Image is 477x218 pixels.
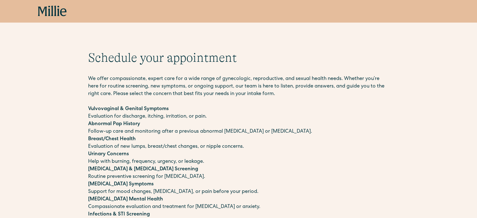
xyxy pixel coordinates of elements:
p: Help with burning, frequency, urgency, or leakage. [88,151,389,166]
p: Evaluation for discharge, itching, irritation, or pain. [88,105,389,120]
p: Routine preventive screening for [MEDICAL_DATA]. [88,166,389,181]
strong: [MEDICAL_DATA] Symptoms [88,182,154,187]
p: Evaluation of new lumps, breast/chest changes, or nipple concerns. [88,136,389,151]
strong: [MEDICAL_DATA] Mental Health [88,197,163,202]
p: Compassionate evaluation and treatment for [MEDICAL_DATA] or anxiety. [88,196,389,211]
p: Follow-up care and monitoring after a previous abnormal [MEDICAL_DATA] or [MEDICAL_DATA]. [88,120,389,136]
strong: Breast/Chest Health [88,137,136,142]
p: We offer compassionate, expert care for a wide range of gynecologic, reproductive, and sexual hea... [88,75,389,98]
strong: Abnormal Pap History [88,122,140,127]
strong: Urinary Concerns [88,152,129,157]
p: Support for mood changes, [MEDICAL_DATA], or pain before your period. [88,181,389,196]
strong: Infections & STI Screening [88,212,150,217]
p: ‍ [88,98,389,105]
strong: [MEDICAL_DATA] & [MEDICAL_DATA] Screening [88,167,198,172]
strong: Vulvovaginal & Genital Symptoms [88,107,169,112]
h1: Schedule your appointment [88,50,389,65]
